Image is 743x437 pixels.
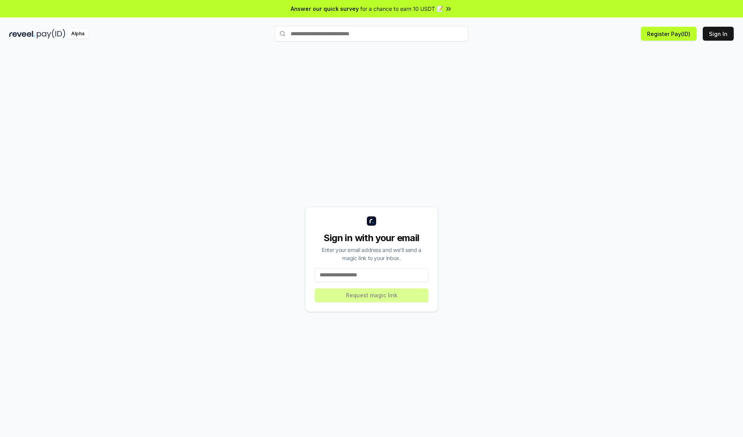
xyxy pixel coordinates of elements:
img: reveel_dark [9,29,35,39]
div: Sign in with your email [315,232,428,244]
img: pay_id [37,29,65,39]
button: Register Pay(ID) [641,27,697,41]
span: for a chance to earn 10 USDT 📝 [360,5,443,13]
button: Sign In [703,27,734,41]
div: Enter your email address and we’ll send a magic link to your inbox. [315,246,428,262]
div: Alpha [67,29,89,39]
span: Answer our quick survey [291,5,359,13]
img: logo_small [367,216,376,226]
